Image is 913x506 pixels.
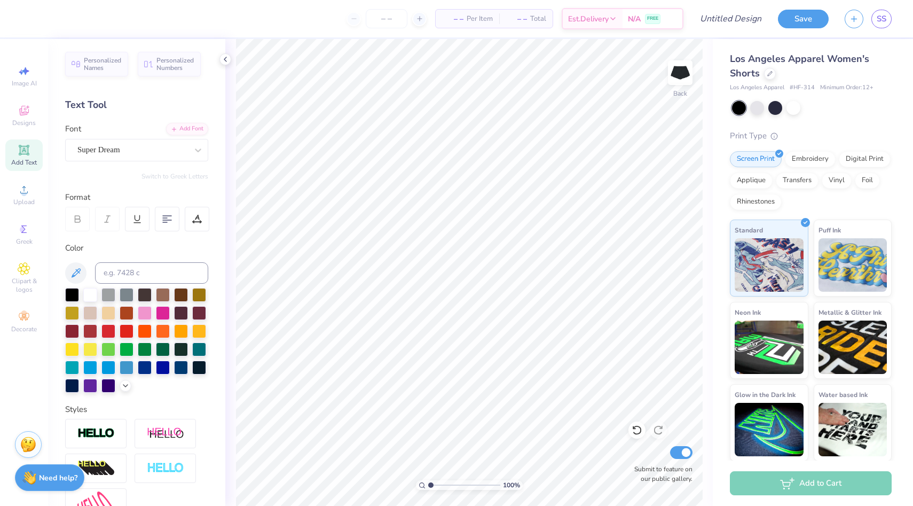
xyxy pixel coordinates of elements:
[628,13,641,25] span: N/A
[16,237,33,246] span: Greek
[670,62,691,83] img: Back
[730,83,784,92] span: Los Angeles Apparel
[65,191,209,204] div: Format
[12,119,36,127] span: Designs
[730,52,869,80] span: Los Angeles Apparel Women's Shorts
[818,307,881,318] span: Metallic & Glitter Ink
[673,89,687,98] div: Back
[39,473,77,483] strong: Need help?
[366,9,407,28] input: – –
[141,172,208,181] button: Switch to Greek Letters
[839,151,891,167] div: Digital Print
[735,403,804,456] img: Glow in the Dark Ink
[730,194,782,210] div: Rhinestones
[735,224,763,236] span: Standard
[818,238,887,292] img: Puff Ink
[530,13,546,25] span: Total
[785,151,836,167] div: Embroidery
[735,321,804,374] img: Neon Ink
[822,173,852,189] div: Vinyl
[77,427,115,440] img: Stroke
[735,238,804,292] img: Standard
[95,262,208,284] input: e.g. 7428 c
[735,307,761,318] span: Neon Ink
[818,389,868,400] span: Water based Ink
[65,242,208,254] div: Color
[11,325,37,333] span: Decorate
[790,83,815,92] span: # HF-314
[818,224,841,236] span: Puff Ink
[871,10,892,28] a: SS
[691,8,770,29] input: Untitled Design
[65,123,81,135] label: Font
[65,403,208,416] div: Styles
[628,464,692,484] label: Submit to feature on our public gallery.
[65,98,208,112] div: Text Tool
[730,130,892,142] div: Print Type
[730,173,773,189] div: Applique
[13,198,35,206] span: Upload
[156,57,194,72] span: Personalized Numbers
[467,13,493,25] span: Per Item
[147,462,184,474] img: Negative Space
[877,13,886,25] span: SS
[818,403,887,456] img: Water based Ink
[147,427,184,440] img: Shadow
[11,158,37,167] span: Add Text
[568,13,609,25] span: Est. Delivery
[77,460,115,477] img: 3d Illusion
[84,57,122,72] span: Personalized Names
[818,321,887,374] img: Metallic & Glitter Ink
[647,15,658,22] span: FREE
[503,480,520,490] span: 100 %
[778,10,829,28] button: Save
[5,277,43,294] span: Clipart & logos
[820,83,873,92] span: Minimum Order: 12 +
[442,13,463,25] span: – –
[776,173,818,189] div: Transfers
[730,151,782,167] div: Screen Print
[12,79,37,88] span: Image AI
[166,123,208,135] div: Add Font
[506,13,527,25] span: – –
[855,173,880,189] div: Foil
[735,389,796,400] span: Glow in the Dark Ink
